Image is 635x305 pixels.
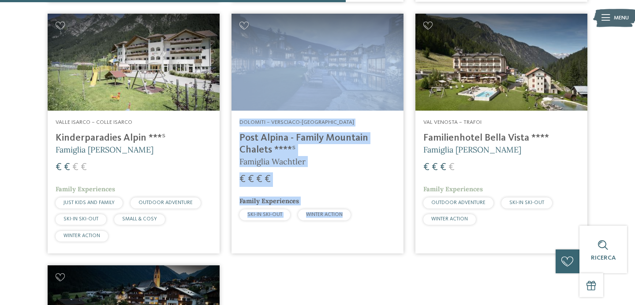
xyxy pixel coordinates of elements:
[423,145,521,155] span: Famiglia [PERSON_NAME]
[306,212,343,217] span: WINTER ACTION
[591,255,616,261] span: Ricerca
[63,233,100,238] span: WINTER ACTION
[122,216,157,222] span: SMALL & COSY
[423,132,579,144] h4: Familienhotel Bella Vista ****
[56,185,115,193] span: Family Experiences
[64,162,70,173] span: €
[138,200,193,205] span: OUTDOOR ADVENTURE
[440,162,446,173] span: €
[56,162,62,173] span: €
[239,174,246,185] span: €
[48,14,220,110] img: Kinderparadies Alpin ***ˢ
[81,162,87,173] span: €
[56,132,212,144] h4: Kinderparadies Alpin ***ˢ
[63,216,98,222] span: SKI-IN SKI-OUT
[265,174,271,185] span: €
[239,119,354,125] span: Dolomiti – Versciaco-[GEOGRAPHIC_DATA]
[56,119,132,125] span: Valle Isarco – Colle Isarco
[247,212,282,217] span: SKI-IN SKI-OUT
[509,200,544,205] span: SKI-IN SKI-OUT
[415,14,587,253] a: Cercate un hotel per famiglie? Qui troverete solo i migliori! Val Venosta – Trafoi Familienhotel ...
[415,14,587,110] img: Cercate un hotel per famiglie? Qui troverete solo i migliori!
[248,174,254,185] span: €
[423,119,482,125] span: Val Venosta – Trafoi
[432,162,438,173] span: €
[56,145,153,155] span: Famiglia [PERSON_NAME]
[239,132,396,156] h4: Post Alpina - Family Mountain Chalets ****ˢ
[63,200,115,205] span: JUST KIDS AND FAMILY
[423,162,430,173] span: €
[431,216,468,222] span: WINTER ACTION
[232,14,403,110] img: Post Alpina - Family Mountain Chalets ****ˢ
[448,162,455,173] span: €
[232,14,403,253] a: Cercate un hotel per famiglie? Qui troverete solo i migliori! Dolomiti – Versciaco-[GEOGRAPHIC_DA...
[239,156,306,167] span: Famiglia Wachtler
[431,200,486,205] span: OUTDOOR ADVENTURE
[239,197,299,205] span: Family Experiences
[48,14,220,253] a: Cercate un hotel per famiglie? Qui troverete solo i migliori! Valle Isarco – Colle Isarco Kinderp...
[423,185,483,193] span: Family Experiences
[72,162,78,173] span: €
[256,174,262,185] span: €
